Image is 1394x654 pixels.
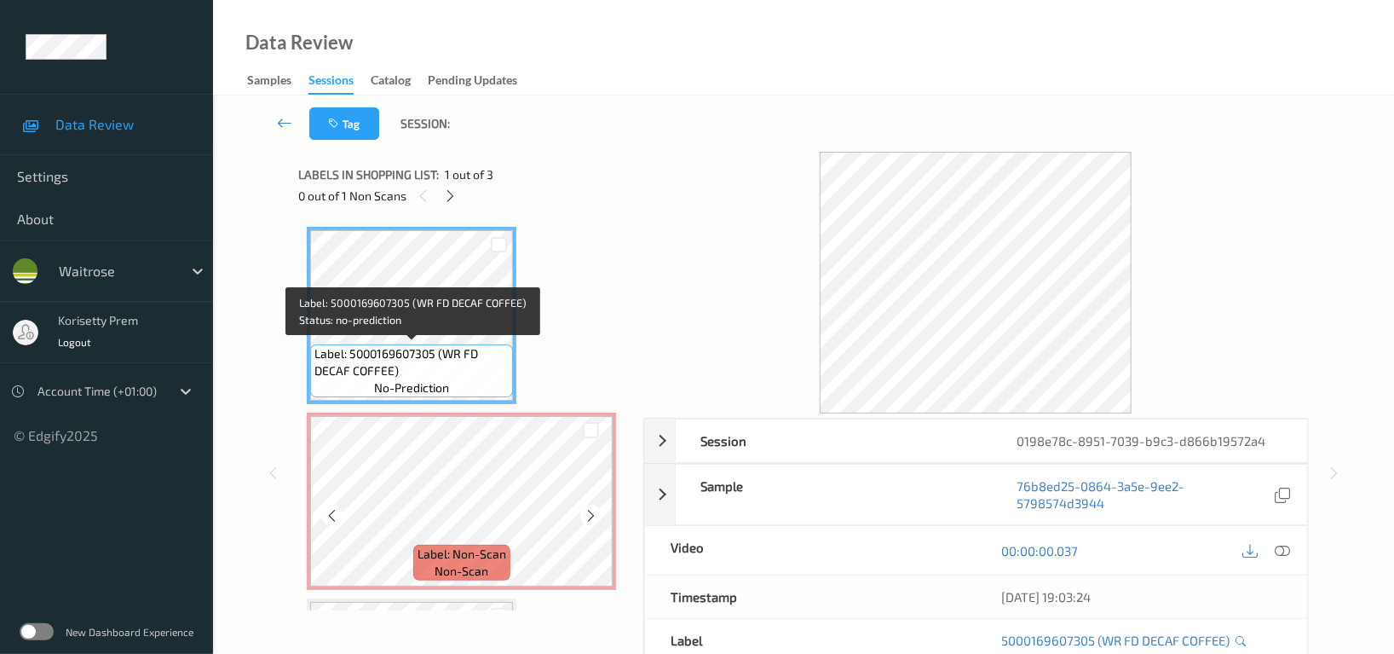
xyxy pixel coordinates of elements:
a: Sessions [308,69,371,95]
div: Sample76b8ed25-0864-3a5e-9ee2-5798574d3944 [644,464,1308,525]
span: no-prediction [374,379,449,396]
div: Catalog [371,72,411,93]
div: 0 out of 1 Non Scans [298,185,631,206]
div: Timestamp [645,576,976,618]
span: Labels in shopping list: [298,166,439,183]
span: 1 out of 3 [445,166,493,183]
a: Samples [247,69,308,93]
div: Session [676,420,992,462]
span: Label: Non-Scan [418,546,506,563]
a: 00:00:00.037 [1001,542,1078,559]
span: Label: 5000169607305 (WR FD DECAF COFFEE) [314,345,509,379]
div: [DATE] 19:03:24 [1001,588,1281,605]
a: Catalog [371,69,428,93]
div: 0198e78c-8951-7039-b9c3-d866b19572a4 [991,420,1307,462]
div: Session0198e78c-8951-7039-b9c3-d866b19572a4 [644,419,1308,463]
a: Pending Updates [428,69,534,93]
div: Samples [247,72,291,93]
div: Sample [676,465,992,524]
div: Sessions [308,72,354,95]
button: Tag [309,107,379,140]
span: non-scan [435,563,488,580]
span: Session: [400,115,450,132]
div: Pending Updates [428,72,517,93]
div: Video [645,526,976,575]
div: Data Review [245,34,353,51]
a: 5000169607305 (WR FD DECAF COFFEE) [1001,632,1230,649]
a: 76b8ed25-0864-3a5e-9ee2-5798574d3944 [1017,477,1271,512]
